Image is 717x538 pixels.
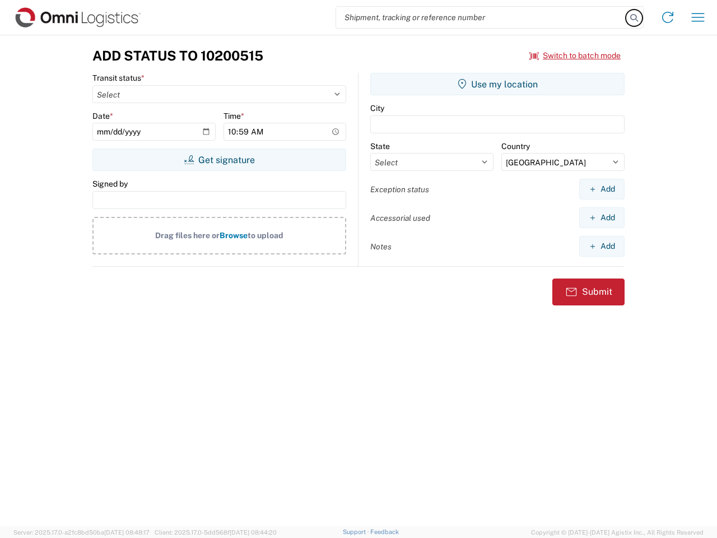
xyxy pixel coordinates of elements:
span: [DATE] 08:48:17 [104,529,150,536]
span: [DATE] 08:44:20 [230,529,277,536]
label: Transit status [92,73,145,83]
h3: Add Status to 10200515 [92,48,263,64]
label: Accessorial used [370,213,430,223]
span: Drag files here or [155,231,220,240]
button: Add [579,236,625,257]
button: Switch to batch mode [529,47,621,65]
label: Time [224,111,244,121]
button: Submit [552,279,625,305]
span: Client: 2025.17.0-5dd568f [155,529,277,536]
label: Country [501,141,530,151]
button: Add [579,179,625,200]
label: Notes [370,242,392,252]
label: Signed by [92,179,128,189]
input: Shipment, tracking or reference number [336,7,626,28]
label: Date [92,111,113,121]
span: Browse [220,231,248,240]
a: Feedback [370,528,399,535]
button: Add [579,207,625,228]
button: Use my location [370,73,625,95]
label: Exception status [370,184,429,194]
span: Server: 2025.17.0-a2fc8bd50ba [13,529,150,536]
button: Get signature [92,149,346,171]
a: Support [343,528,371,535]
span: Copyright © [DATE]-[DATE] Agistix Inc., All Rights Reserved [531,527,704,537]
label: State [370,141,390,151]
label: City [370,103,384,113]
span: to upload [248,231,283,240]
